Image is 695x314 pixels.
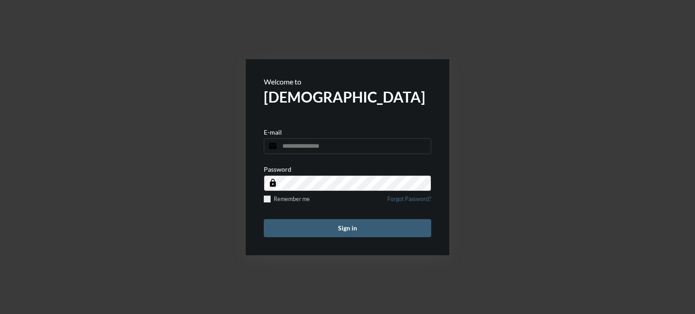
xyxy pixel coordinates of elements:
[264,128,282,136] p: E-mail
[264,77,431,86] p: Welcome to
[387,196,431,208] a: Forgot Password?
[264,165,291,173] p: Password
[264,88,431,106] h2: [DEMOGRAPHIC_DATA]
[264,219,431,237] button: Sign in
[264,196,310,202] label: Remember me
